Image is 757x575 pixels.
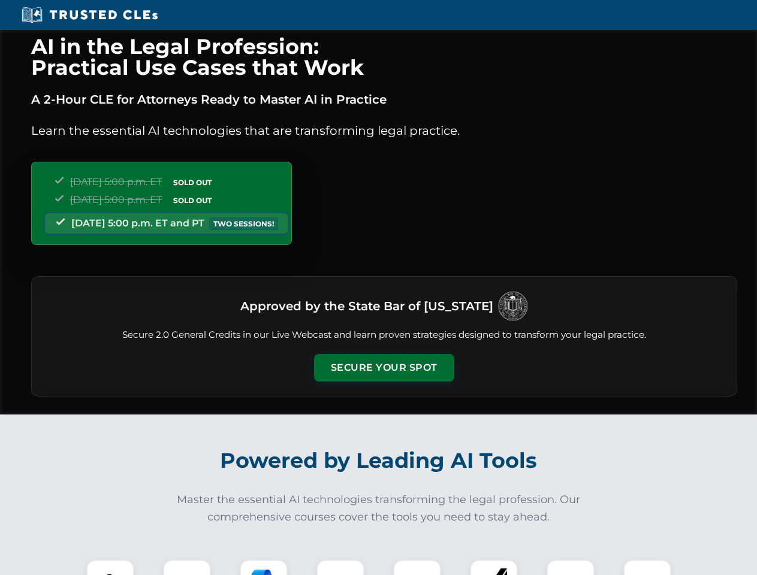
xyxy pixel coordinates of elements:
p: A 2-Hour CLE for Attorneys Ready to Master AI in Practice [31,90,737,109]
h1: AI in the Legal Profession: Practical Use Cases that Work [31,36,737,78]
p: Master the essential AI technologies transforming the legal profession. Our comprehensive courses... [169,491,589,526]
span: SOLD OUT [169,176,216,189]
h2: Powered by Leading AI Tools [47,440,711,482]
p: Learn the essential AI technologies that are transforming legal practice. [31,121,737,140]
span: [DATE] 5:00 p.m. ET [70,194,162,205]
span: [DATE] 5:00 p.m. ET [70,176,162,187]
p: Secure 2.0 General Credits in our Live Webcast and learn proven strategies designed to transform ... [46,328,722,342]
button: Secure Your Spot [314,354,454,382]
span: SOLD OUT [169,194,216,207]
img: Logo [498,291,528,321]
h3: Approved by the State Bar of [US_STATE] [240,295,493,317]
img: Trusted CLEs [18,6,161,24]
